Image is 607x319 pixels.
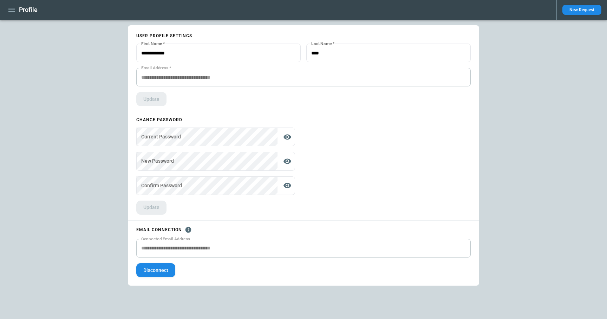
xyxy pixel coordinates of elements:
[141,236,190,242] label: Connected Email Address
[136,68,471,86] div: This is the email address linked to your Aerios account. It's used for signing in and cannot be e...
[562,5,601,15] button: New Request
[136,118,295,122] p: Change password
[136,263,175,277] button: Disconnect
[280,130,294,144] button: display the password
[141,65,171,71] label: Email Address
[141,40,165,46] label: First Name
[280,178,294,193] button: display the password
[311,40,334,46] label: Last Name
[136,34,471,38] p: User profile settings
[136,228,182,232] p: EMAIL CONNECTION
[185,226,192,233] svg: Used to send and track outbound communications from shared quotes. You may occasionally need to r...
[19,6,38,14] h1: Profile
[280,154,294,168] button: display the password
